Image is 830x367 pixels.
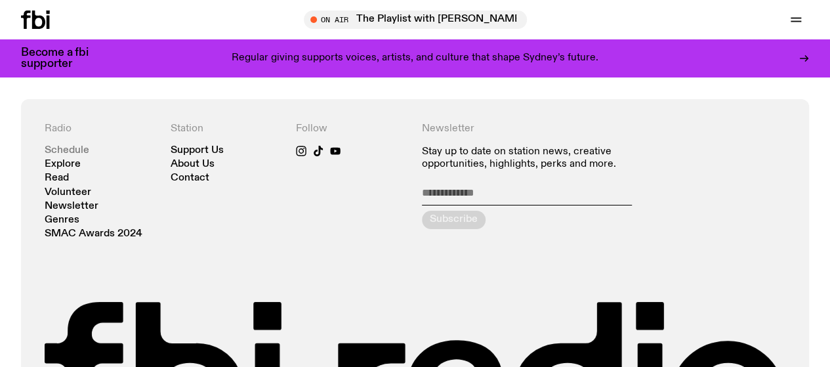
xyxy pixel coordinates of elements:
[45,229,142,239] a: SMAC Awards 2024
[171,173,209,183] a: Contact
[422,211,486,229] button: Subscribe
[422,123,660,135] h4: Newsletter
[21,47,105,70] h3: Become a fbi supporter
[171,146,224,156] a: Support Us
[45,123,157,135] h4: Radio
[232,53,598,64] p: Regular giving supports voices, artists, and culture that shape Sydney’s future.
[304,11,527,29] button: On AirThe Playlist with [PERSON_NAME], [PERSON_NAME], [PERSON_NAME], and Raf
[45,173,69,183] a: Read
[171,160,215,169] a: About Us
[45,188,91,198] a: Volunteer
[296,123,409,135] h4: Follow
[45,215,79,225] a: Genres
[171,123,283,135] h4: Station
[422,146,660,171] p: Stay up to date on station news, creative opportunities, highlights, perks and more.
[45,146,89,156] a: Schedule
[45,160,81,169] a: Explore
[45,202,98,211] a: Newsletter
